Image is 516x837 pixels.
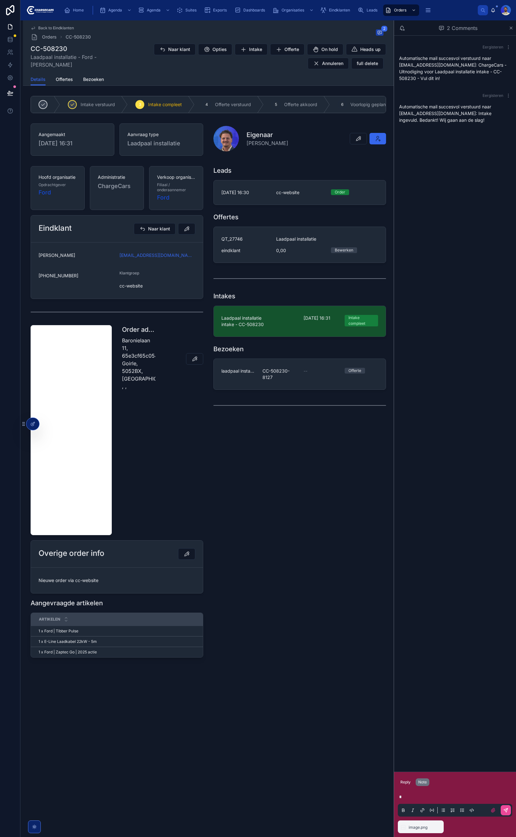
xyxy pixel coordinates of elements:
span: Naar klant [168,46,190,53]
button: Naar klant [134,223,176,235]
span: laadpaal installatie [221,368,255,374]
span: 1 x Ford | Zaptec Go | 2025 actie [39,650,97,655]
span: QT_27746 [221,236,269,242]
button: On hold [307,44,343,55]
img: App logo [25,5,54,15]
span: Laadpaal installatie [127,139,180,148]
span: [PERSON_NAME] [247,139,288,147]
span: Voorlopig gepland [350,101,389,108]
span: CC-508230 [66,34,91,40]
a: Home [62,4,88,16]
button: Note [416,778,429,786]
span: Aanvraag type [127,131,195,138]
p: Baronielaan 11, 65e3cf65c05452e2ee74efbd, Goirle, 5052BX, [GEOGRAPHIC_DATA] , , [122,337,155,390]
a: [EMAIL_ADDRESS][DOMAIN_NAME] [119,252,195,258]
span: 6 [341,102,343,107]
span: ChargeCars [98,182,131,191]
span: Dashboards [243,8,265,13]
span: Orders [42,34,57,40]
a: Offertes [56,74,73,86]
span: 0,00 [276,247,323,254]
a: Organisaties [271,4,317,16]
a: Orders [31,33,57,41]
span: Laadpaal installatie - Ford - [PERSON_NAME] [31,53,121,69]
span: Aangemaakt [39,131,106,138]
span: Laadpaal installatie intake - CC-508230 [221,315,296,328]
span: Opdrachtgever [39,182,66,187]
button: 2 [376,29,383,37]
span: Nieuwe order via cc-website [39,577,195,584]
span: Intake [249,46,262,53]
span: -- [304,368,307,374]
a: [DATE] 16:30cc-websiteOrder [214,180,386,205]
span: Exports [213,8,227,13]
span: Eergisteren [483,45,503,49]
button: Heads up [346,44,386,55]
div: Order [335,189,345,195]
span: Bezoeken [83,76,104,83]
a: Back to Eindklanten [31,25,74,31]
a: Laadpaal installatie intake - CC-508230[DATE] 16:31Intake compleet [214,306,386,337]
span: Suites [185,8,197,13]
span: Orders [394,8,406,13]
span: 1 x Ford | Tibber Pulse [39,629,78,634]
div: Bewerken [335,247,353,253]
span: On hold [321,46,338,53]
a: Orders [383,4,419,16]
span: Agenda [147,8,161,13]
span: Artikelen [39,617,60,622]
span: [PHONE_NUMBER] [39,273,114,279]
a: laadpaal installatieCC-508230-8127--Offerte [214,359,386,389]
h1: Aangevraagde artikelen [31,599,103,608]
p: Automatische mail succesvol verstuurd naar [EMAIL_ADDRESS][DOMAIN_NAME]: Intake ingevuld. Bedankt... [399,103,511,123]
a: Suites [175,4,201,16]
span: 2 Comments [447,24,477,32]
a: Ford [157,193,169,202]
span: 2 [381,25,388,32]
p: Automatische mail succesvol verstuurd naar [EMAIL_ADDRESS][DOMAIN_NAME]: ChargeCars - Uitnodiging... [399,55,511,82]
span: image.png [409,825,427,830]
button: Naar klant [154,44,196,55]
span: cc-website [276,189,323,196]
span: 4 [205,102,208,107]
span: Agenda [108,8,122,13]
div: Intake compleet [348,315,374,326]
span: Organisaties [282,8,304,13]
button: Reply [398,778,413,786]
span: Offerte [284,46,299,53]
button: full delete [351,58,383,69]
h1: Intakes [213,292,235,301]
span: cc-website [119,283,195,289]
span: Administratie [98,174,136,180]
span: CC-508230-8127 [262,368,296,381]
h1: Offertes [213,213,239,222]
span: [PERSON_NAME] [39,252,114,258]
button: Opties [198,44,232,55]
span: Hoofd organisatie [39,174,77,180]
h2: Eindklant [39,223,72,233]
h1: CC-508230 [31,44,121,53]
span: Eergisteren [483,93,503,98]
span: Leads [367,8,377,13]
span: Verkoop organisatie [157,174,195,180]
span: Offertes [56,76,73,83]
h1: Leads [213,166,232,175]
span: Eindklanten [329,8,350,13]
span: Offerte verstuurd [215,101,251,108]
span: Laadpaal installatie [276,236,316,242]
span: Intake compleet [148,101,182,108]
h1: Order adres [122,325,155,334]
div: Note [418,780,427,785]
div: Offerte [348,368,361,374]
a: Details [31,74,46,86]
span: [DATE] 16:31 [304,315,337,321]
span: Opties [212,46,227,53]
span: Klantgroep [119,271,139,275]
span: Details [31,76,46,83]
span: 3 [139,102,141,107]
span: 5 [275,102,277,107]
span: [DATE] 16:31 [39,139,106,148]
a: Ford [39,188,51,197]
